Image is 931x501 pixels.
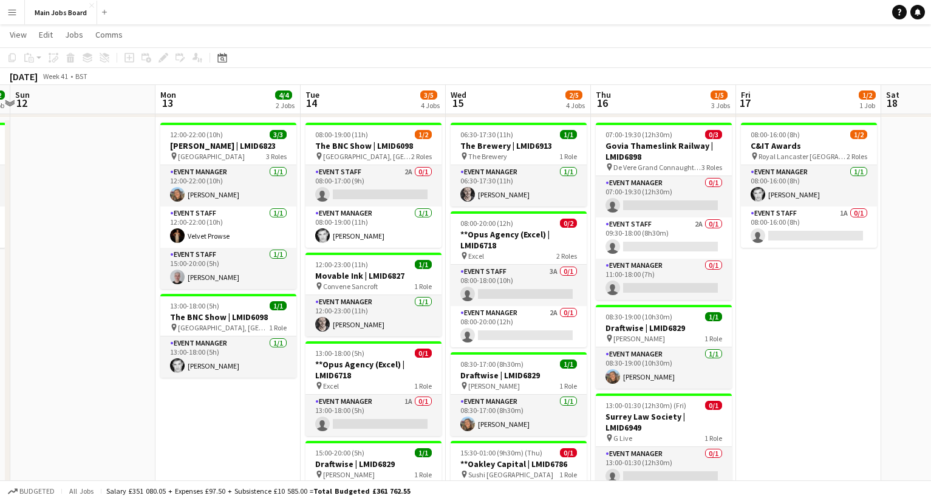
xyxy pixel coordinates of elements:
[19,487,55,496] span: Budgeted
[34,27,58,43] a: Edit
[60,27,88,43] a: Jobs
[19,102,64,114] div: New group
[5,27,32,43] a: View
[106,486,411,496] div: Salary £351 080.05 + Expenses £97.50 + Subsistence £10 585.00 =
[10,70,38,83] div: [DATE]
[75,72,87,81] div: BST
[25,1,97,24] button: Main Jobs Board
[39,29,53,40] span: Edit
[65,29,83,40] span: Jobs
[95,29,123,40] span: Comms
[313,486,411,496] span: Total Budgeted £361 762.55
[40,72,70,81] span: Week 41
[67,486,96,496] span: All jobs
[10,29,27,40] span: View
[90,27,128,43] a: Comms
[6,485,56,498] button: Budgeted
